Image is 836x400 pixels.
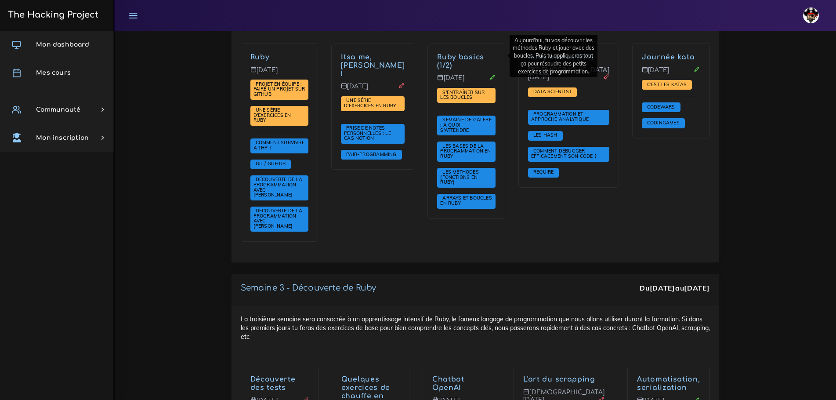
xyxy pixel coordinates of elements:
[253,207,302,229] span: Découverte de la programmation avec [PERSON_NAME]
[440,143,491,159] span: Les bases de la programmation en Ruby
[510,35,597,77] div: Aujourd'hui, tu vas découvrir les méthodes Ruby et jouer avec des boucles. Puis tu appliqueras to...
[531,169,556,175] a: Require
[528,66,609,88] p: [DEMOGRAPHIC_DATA][DATE]
[36,106,80,113] span: Communauté
[531,148,599,159] span: Comment débugger efficacement son code ?
[253,81,305,98] a: Projet en équipe : faire un projet sur Github
[253,177,302,198] a: Découverte de la programmation avec [PERSON_NAME]
[645,104,677,110] a: Codewars
[36,135,89,141] span: Mon inscription
[341,53,405,78] a: Itsa me, [PERSON_NAME] !
[232,1,719,262] div: Durant cette semaine, tu vas découvrir la programmation avec [PERSON_NAME], un puissant langage.
[253,208,302,229] a: Découverte de la programmation avec [PERSON_NAME]
[5,10,98,20] h3: The Hacking Project
[253,140,304,151] a: Comment survivre à THP ?
[523,375,595,383] a: L'art du scrapping
[531,111,591,122] span: Programmation et approche analytique
[432,375,464,392] a: Chatbot OpenAI
[640,283,709,293] div: Du au
[344,125,391,142] a: Prise de notes personnelles : le cas Notion
[250,375,296,392] a: Découverte des tests
[531,148,599,160] a: Comment débugger efficacement son code ?
[437,74,496,88] p: [DATE]
[253,161,288,167] a: Git / Github
[637,375,700,392] a: Automatisation, serialization
[344,125,391,141] span: Prise de notes personnelles : le cas Notion
[253,139,304,151] span: Comment survivre à THP ?
[437,53,484,69] a: Ruby basics (1/2)
[440,195,492,207] a: Arrays et boucles en Ruby
[250,53,269,61] a: Ruby
[645,120,682,126] a: Codingames
[531,88,574,95] span: Data scientist
[684,284,709,292] strong: [DATE]
[531,132,560,138] a: Les Hash
[440,89,485,101] span: S'entraîner sur les boucles
[253,107,291,123] span: Une série d'exercices en Ruby
[344,98,398,109] a: Une série d'exercices en Ruby
[440,90,485,101] a: S'entraîner sur les boucles
[253,160,288,167] span: Git / Github
[344,151,398,157] a: Pair-Programming
[803,7,819,23] img: avatar
[253,176,302,198] span: Découverte de la programmation avec [PERSON_NAME]
[440,143,491,160] a: Les bases de la programmation en Ruby
[642,53,695,61] a: Journée kata
[344,97,398,109] span: Une série d'exercices en Ruby
[531,111,591,123] a: Programmation et approche analytique
[250,66,309,80] p: [DATE]
[440,169,479,185] a: Les méthodes (fonctions en Ruby)
[241,284,376,292] a: Semaine 3 - Découverte de Ruby
[650,284,675,292] strong: [DATE]
[440,116,492,133] span: Semaine de galère : à quoi s'attendre
[253,107,291,124] a: Une série d'exercices en Ruby
[36,69,71,76] span: Mes cours
[645,81,689,87] a: C'est les katas
[36,41,89,48] span: Mon dashboard
[440,195,492,206] span: Arrays et boucles en Ruby
[341,83,405,97] p: [DATE]
[440,117,492,133] a: Semaine de galère : à quoi s'attendre
[531,89,574,95] a: Data scientist
[642,66,700,80] p: [DATE]
[253,81,305,97] span: Projet en équipe : faire un projet sur Github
